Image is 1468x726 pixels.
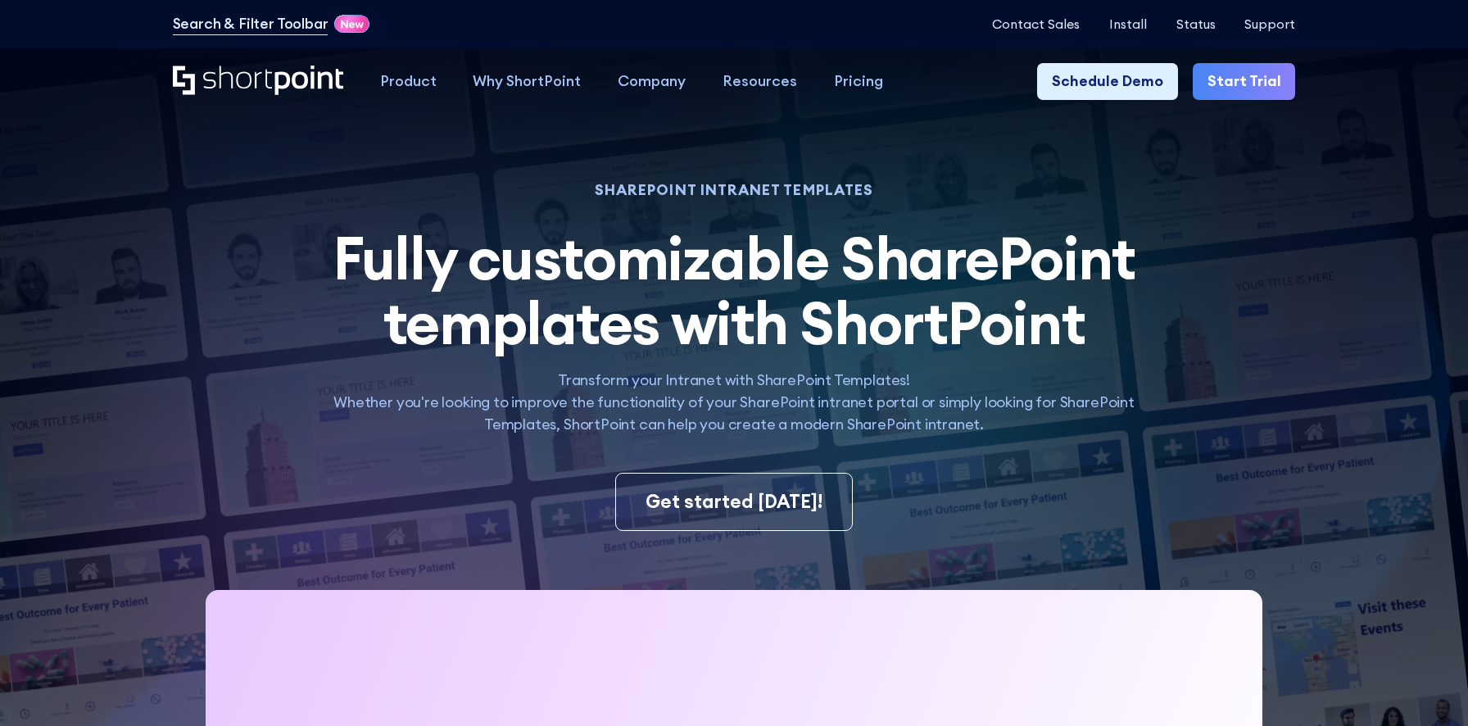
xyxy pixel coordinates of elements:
[173,13,328,35] a: Search & Filter Toolbar
[1244,16,1295,31] a: Support
[305,184,1163,197] h1: SHAREPOINT INTRANET TEMPLATES
[1037,63,1178,100] a: Schedule Demo
[705,63,816,100] a: Resources
[992,16,1080,31] a: Contact Sales
[173,66,343,98] a: Home
[834,70,883,93] div: Pricing
[815,63,901,100] a: Pricing
[1109,16,1147,31] a: Install
[305,370,1163,436] p: Transform your Intranet with SharePoint Templates! Whether you're looking to improve the function...
[361,63,455,100] a: Product
[615,473,853,531] a: Get started [DATE]!
[333,220,1135,360] span: Fully customizable SharePoint templates with ShortPoint
[600,63,705,100] a: Company
[646,488,822,516] div: Get started [DATE]!
[473,70,581,93] div: Why ShortPoint
[723,70,797,93] div: Resources
[1176,16,1216,31] a: Status
[618,70,686,93] div: Company
[1193,63,1296,100] a: Start Trial
[455,63,600,100] a: Why ShortPoint
[380,70,437,93] div: Product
